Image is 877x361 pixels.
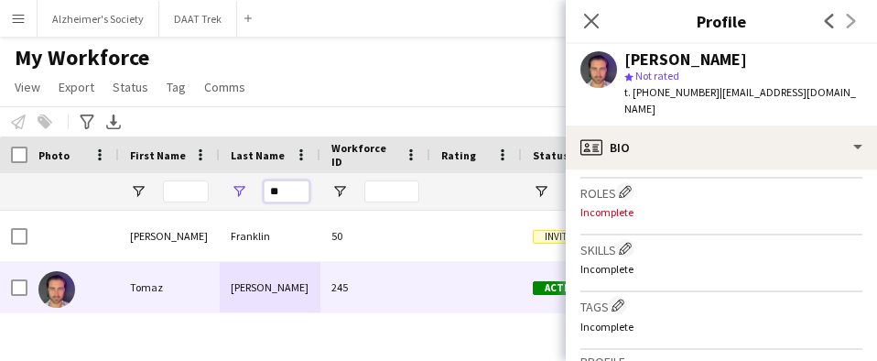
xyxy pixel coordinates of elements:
[441,148,476,162] span: Rating
[231,148,285,162] span: Last Name
[331,183,348,200] button: Open Filter Menu
[566,9,877,33] h3: Profile
[533,148,568,162] span: Status
[119,211,220,261] div: [PERSON_NAME]
[204,79,245,95] span: Comms
[231,183,247,200] button: Open Filter Menu
[580,262,862,276] p: Incomplete
[167,79,186,95] span: Tag
[364,180,419,202] input: Workforce ID Filter Input
[220,262,320,312] div: [PERSON_NAME]
[15,44,149,71] span: My Workforce
[624,85,856,115] span: | [EMAIL_ADDRESS][DOMAIN_NAME]
[580,239,862,258] h3: Skills
[130,183,146,200] button: Open Filter Menu
[264,180,309,202] input: Last Name Filter Input
[580,182,862,202] h3: Roles
[7,75,48,99] a: View
[635,69,679,82] span: Not rated
[566,126,877,170] div: Bio
[320,211,430,261] div: 50
[159,1,237,37] button: DAAT Trek
[51,75,102,99] a: Export
[113,79,148,95] span: Status
[580,205,862,219] p: Incomplete
[38,1,159,37] button: Alzheimer's Society
[220,211,320,261] div: Franklin
[38,148,70,162] span: Photo
[533,281,590,295] span: Active
[580,296,862,315] h3: Tags
[163,180,209,202] input: First Name Filter Input
[331,141,397,169] span: Workforce ID
[105,75,156,99] a: Status
[197,75,253,99] a: Comms
[38,271,75,308] img: Tomaz Kljakovic
[159,75,193,99] a: Tag
[624,85,720,99] span: t. [PHONE_NUMBER]
[15,79,40,95] span: View
[130,148,186,162] span: First Name
[59,79,94,95] span: Export
[624,51,747,68] div: [PERSON_NAME]
[533,230,590,244] span: Invited
[103,111,125,133] app-action-btn: Export XLSX
[119,262,220,312] div: Tomaz
[320,262,430,312] div: 245
[533,183,549,200] button: Open Filter Menu
[580,320,862,334] p: Incomplete
[76,111,98,133] app-action-btn: Advanced filters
